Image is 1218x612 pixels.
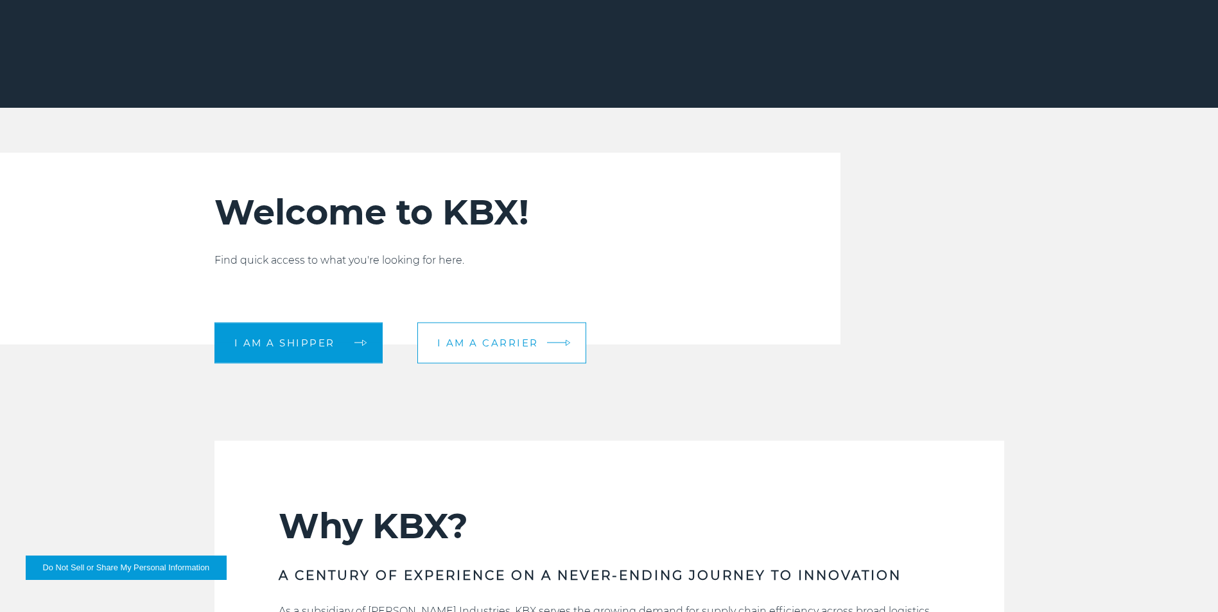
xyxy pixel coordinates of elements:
[214,191,763,234] h2: Welcome to KBX!
[234,338,335,348] span: I am a shipper
[279,505,940,547] h2: Why KBX?
[214,322,383,363] a: I am a shipper arrow arrow
[214,253,763,268] p: Find quick access to what you're looking for here.
[437,338,539,348] span: I am a carrier
[26,556,227,580] button: Do Not Sell or Share My Personal Information
[565,339,570,346] img: arrow
[417,322,586,363] a: I am a carrier arrow arrow
[279,566,940,584] h3: A CENTURY OF EXPERIENCE ON A NEVER-ENDING JOURNEY TO INNOVATION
